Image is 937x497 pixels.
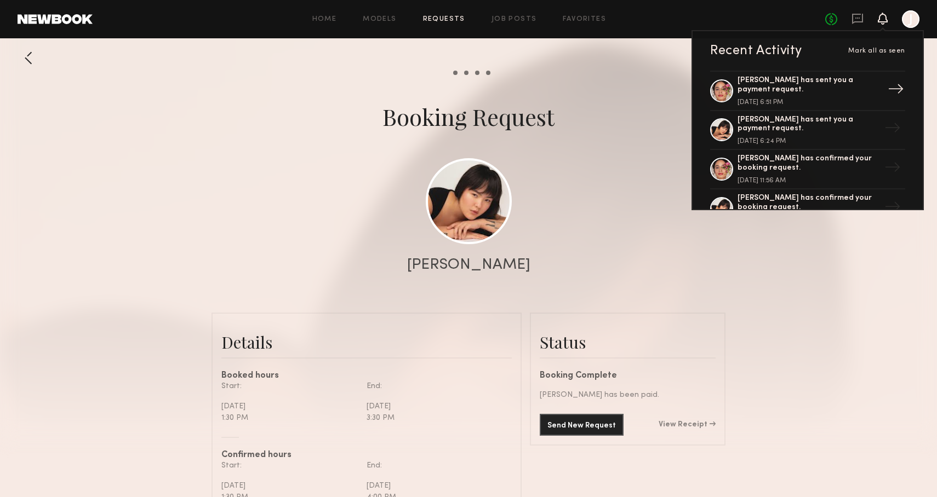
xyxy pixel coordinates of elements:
[880,194,905,223] div: →
[880,115,905,144] div: →
[221,480,358,492] div: [DATE]
[738,99,880,106] div: [DATE] 6:51 PM
[367,460,504,471] div: End:
[363,16,396,23] a: Models
[738,177,880,184] div: [DATE] 11:56 AM
[492,16,537,23] a: Job Posts
[221,380,358,392] div: Start:
[221,412,358,424] div: 1:30 PM
[407,257,530,273] div: [PERSON_NAME]
[659,421,716,429] a: View Receipt
[563,16,606,23] a: Favorites
[221,401,358,412] div: [DATE]
[382,101,555,132] div: Booking Request
[367,380,504,392] div: End:
[423,16,465,23] a: Requests
[367,401,504,412] div: [DATE]
[221,451,512,460] div: Confirmed hours
[738,194,880,212] div: [PERSON_NAME] has confirmed your booking request.
[880,155,905,183] div: →
[221,331,512,353] div: Details
[540,414,624,436] button: Send New Request
[738,154,880,173] div: [PERSON_NAME] has confirmed your booking request.
[738,138,880,145] div: [DATE] 6:24 PM
[367,412,504,424] div: 3:30 PM
[221,460,358,471] div: Start:
[540,372,716,380] div: Booking Complete
[738,76,880,95] div: [PERSON_NAME] has sent you a payment request.
[540,331,716,353] div: Status
[710,150,905,189] a: [PERSON_NAME] has confirmed your booking request.[DATE] 11:56 AM→
[738,115,880,134] div: [PERSON_NAME] has sent you a payment request.
[710,71,905,111] a: [PERSON_NAME] has sent you a payment request.[DATE] 6:51 PM→
[710,111,905,151] a: [PERSON_NAME] has sent you a payment request.[DATE] 6:24 PM→
[367,480,504,492] div: [DATE]
[540,389,716,401] div: [PERSON_NAME] has been paid.
[710,44,802,57] div: Recent Activity
[710,189,905,229] a: [PERSON_NAME] has confirmed your booking request.→
[902,10,919,28] a: J
[848,48,905,54] span: Mark all as seen
[312,16,337,23] a: Home
[883,77,909,105] div: →
[221,372,512,380] div: Booked hours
